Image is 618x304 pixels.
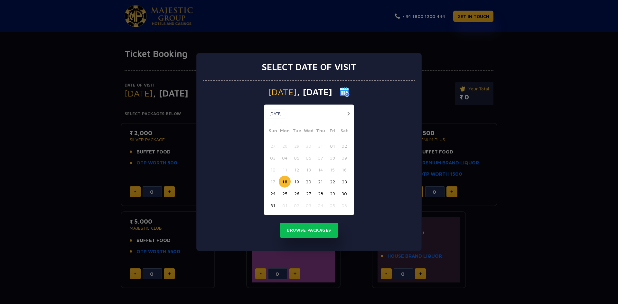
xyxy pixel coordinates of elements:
button: 31 [314,140,326,152]
button: 01 [326,140,338,152]
button: 12 [291,164,303,176]
button: 14 [314,164,326,176]
button: 05 [291,152,303,164]
span: Sun [267,127,279,136]
button: 30 [303,140,314,152]
button: 11 [279,164,291,176]
button: 06 [303,152,314,164]
button: 05 [326,199,338,211]
button: 29 [326,188,338,199]
button: 19 [291,176,303,188]
button: 03 [267,152,279,164]
button: 13 [303,164,314,176]
button: 28 [279,140,291,152]
button: 15 [326,164,338,176]
button: 27 [303,188,314,199]
button: 10 [267,164,279,176]
button: 07 [314,152,326,164]
button: 24 [267,188,279,199]
span: [DATE] [268,88,297,97]
span: , [DATE] [297,88,332,97]
button: 09 [338,152,350,164]
button: 23 [338,176,350,188]
button: 04 [279,152,291,164]
button: 29 [291,140,303,152]
button: 27 [267,140,279,152]
span: Fri [326,127,338,136]
span: Mon [279,127,291,136]
button: 02 [291,199,303,211]
button: 03 [303,199,314,211]
button: 25 [279,188,291,199]
button: 01 [279,199,291,211]
span: Wed [303,127,314,136]
button: [DATE] [266,109,285,119]
button: 17 [267,176,279,188]
button: 28 [314,188,326,199]
span: Thu [314,127,326,136]
button: 26 [291,188,303,199]
button: 08 [326,152,338,164]
button: 06 [338,199,350,211]
button: 04 [314,199,326,211]
span: Sat [338,127,350,136]
button: 02 [338,140,350,152]
button: Browse Packages [280,223,338,238]
button: 30 [338,188,350,199]
button: 31 [267,199,279,211]
button: 21 [314,176,326,188]
h3: Select date of visit [262,61,356,72]
img: calender icon [340,87,350,97]
button: 20 [303,176,314,188]
button: 16 [338,164,350,176]
span: Tue [291,127,303,136]
button: 18 [279,176,291,188]
button: 22 [326,176,338,188]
